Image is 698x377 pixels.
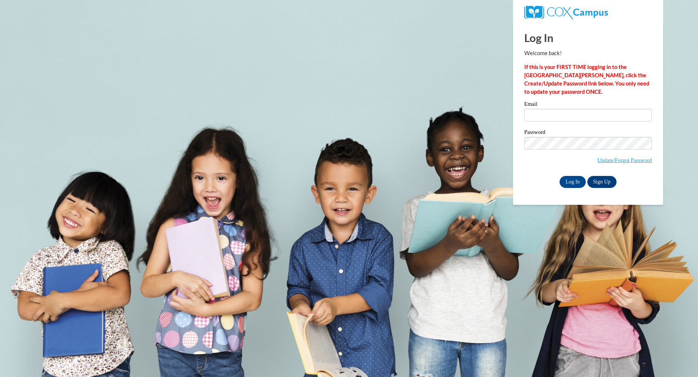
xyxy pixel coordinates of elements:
[597,157,652,163] a: Update/Forgot Password
[524,30,652,45] h1: Log In
[560,176,586,188] input: Log In
[524,49,652,57] p: Welcome back!
[524,129,652,137] label: Password
[524,6,608,19] img: COX Campus
[524,9,608,15] a: COX Campus
[587,176,617,188] a: Sign Up
[524,64,649,95] strong: If this is your FIRST TIME logging in to the [GEOGRAPHIC_DATA][PERSON_NAME], click the Create/Upd...
[524,101,652,109] label: Email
